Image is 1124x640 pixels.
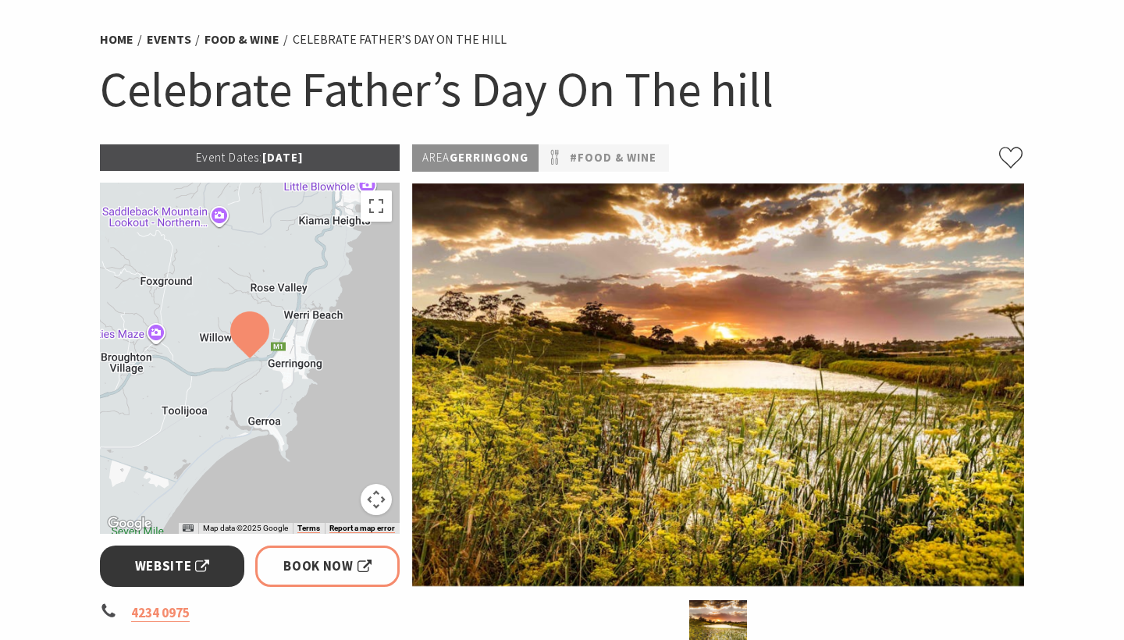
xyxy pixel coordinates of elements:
[255,546,400,587] a: Book Now
[205,31,279,48] a: Food & Wine
[196,150,262,165] span: Event Dates:
[293,30,507,50] li: Celebrate Father’s Day On The hill
[100,31,133,48] a: Home
[361,190,392,222] button: Toggle fullscreen view
[147,31,191,48] a: Events
[131,604,190,622] a: 4234 0975
[100,58,1024,121] h1: Celebrate Father’s Day On The hill
[361,484,392,515] button: Map camera controls
[183,523,194,534] button: Keyboard shortcuts
[203,524,288,532] span: Map data ©2025 Google
[104,514,155,534] a: Click to see this area on Google Maps
[422,150,450,165] span: Area
[135,556,210,577] span: Website
[412,183,1024,586] img: Crooked River Estate
[100,546,244,587] a: Website
[100,144,400,171] p: [DATE]
[412,144,539,172] p: Gerringong
[297,524,320,533] a: Terms (opens in new tab)
[329,524,395,533] a: Report a map error
[104,514,155,534] img: Google
[570,148,656,168] a: #Food & Wine
[283,556,372,577] span: Book Now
